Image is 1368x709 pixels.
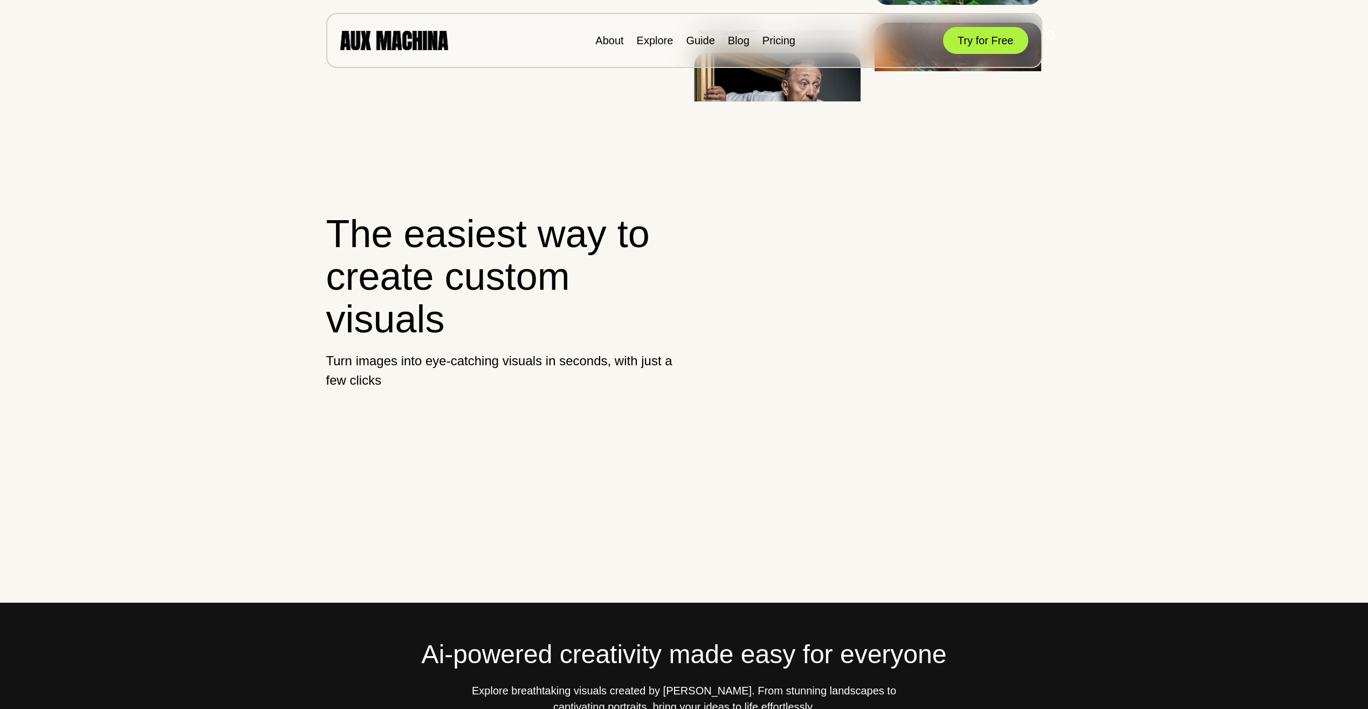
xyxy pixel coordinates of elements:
a: Guide [686,35,714,46]
a: Blog [728,35,750,46]
img: AUX MACHINA [340,31,448,50]
p: Turn images into eye-catching visuals in seconds, with just a few clicks [326,351,675,390]
h1: The easiest way to create custom visuals [326,213,675,341]
button: Previous [680,60,691,71]
h2: Ai-powered creativity made easy for everyone [326,635,1042,674]
button: Next [864,60,875,71]
a: About [595,35,623,46]
button: Try for Free [943,27,1028,54]
a: Explore [637,35,673,46]
a: Pricing [762,35,795,46]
